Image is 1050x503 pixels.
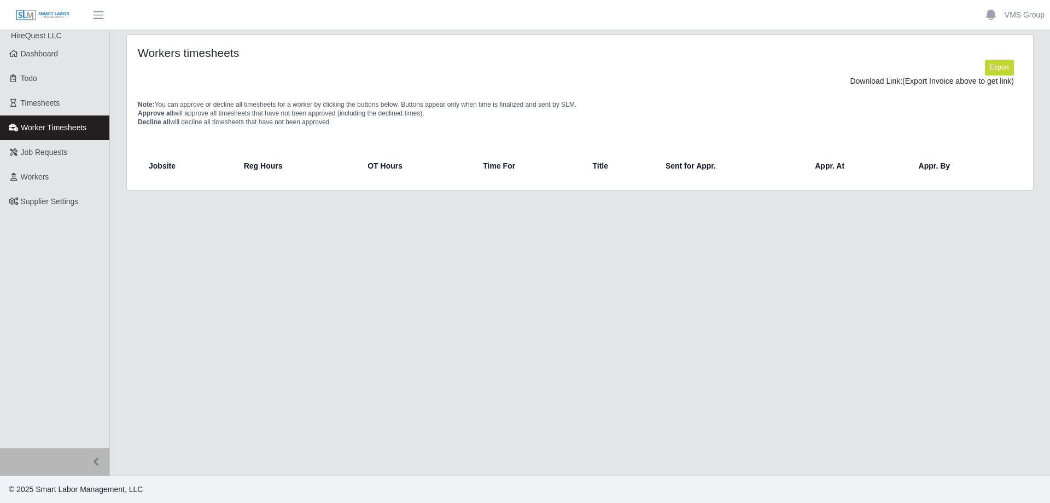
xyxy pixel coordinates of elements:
span: HireQuest LLC [11,31,62,40]
th: OT Hours [359,153,474,179]
span: Workers [21,172,49,181]
h4: Workers timesheets [138,46,497,60]
button: Export [985,60,1014,75]
a: VMS Group [1005,9,1045,21]
span: Timesheets [21,99,60,107]
img: SLM Logo [15,9,70,21]
span: Decline all [138,118,170,126]
span: Todo [21,74,37,83]
th: Title [584,153,657,179]
span: Supplier Settings [21,197,79,206]
span: (Export Invoice above to get link) [902,77,1014,85]
th: Time For [474,153,584,179]
span: Approve all [138,109,173,117]
span: Job Requests [21,148,68,157]
th: Jobsite [142,153,235,179]
p: You can approve or decline all timesheets for a worker by clicking the buttons below. Buttons app... [138,100,1022,126]
th: Appr. At [806,153,909,179]
div: Download Link: [146,76,1014,87]
th: Reg Hours [235,153,359,179]
span: Dashboard [21,49,59,58]
span: Note: [138,101,155,108]
th: Sent for Appr. [657,153,806,179]
span: © 2025 Smart Labor Management, LLC [9,485,143,494]
span: Worker Timesheets [21,123,86,132]
th: Appr. By [910,153,1018,179]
